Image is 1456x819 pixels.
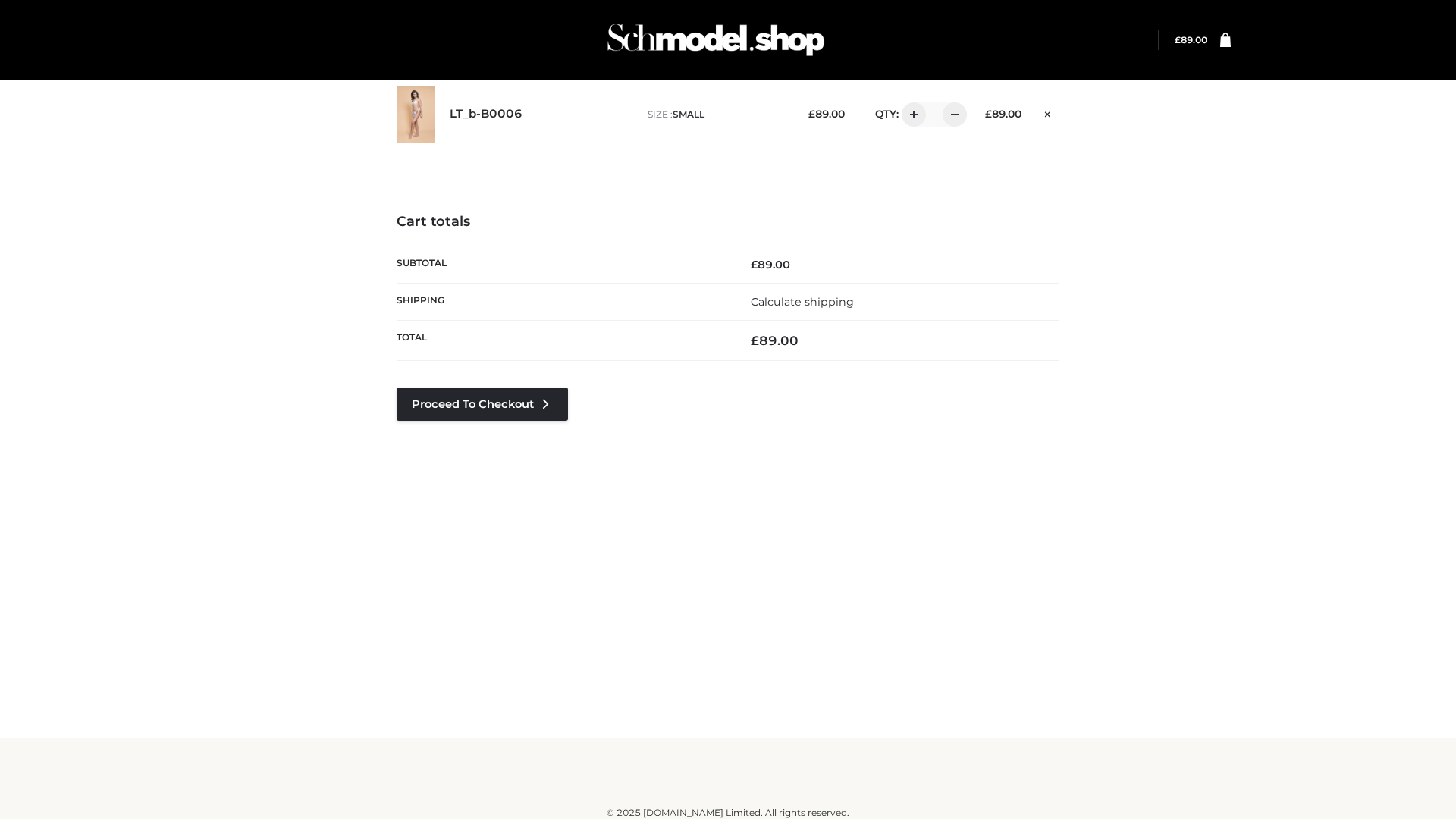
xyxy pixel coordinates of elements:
a: Calculate shipping [751,295,854,309]
bdi: 89.00 [808,108,845,120]
bdi: 89.00 [985,108,1021,120]
th: Subtotal [397,246,728,283]
img: Schmodel Admin 964 [602,10,830,70]
bdi: 89.00 [1175,34,1207,45]
span: £ [808,108,815,120]
span: £ [751,333,759,348]
th: Total [397,321,728,361]
span: £ [1175,34,1181,45]
a: Remove this item [1037,102,1059,122]
span: £ [985,108,992,120]
div: QTY: [860,102,962,127]
a: LT_b-B0006 [450,107,522,121]
img: LT_b-B0006 - SMALL [397,86,435,143]
a: Proceed to Checkout [397,388,568,421]
bdi: 89.00 [751,333,799,348]
th: Shipping [397,283,728,320]
h4: Cart totals [397,214,1059,231]
bdi: 89.00 [751,258,790,271]
a: £89.00 [1175,34,1207,45]
span: SMALL [673,108,704,120]
span: £ [751,258,758,271]
p: size : [648,108,785,121]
